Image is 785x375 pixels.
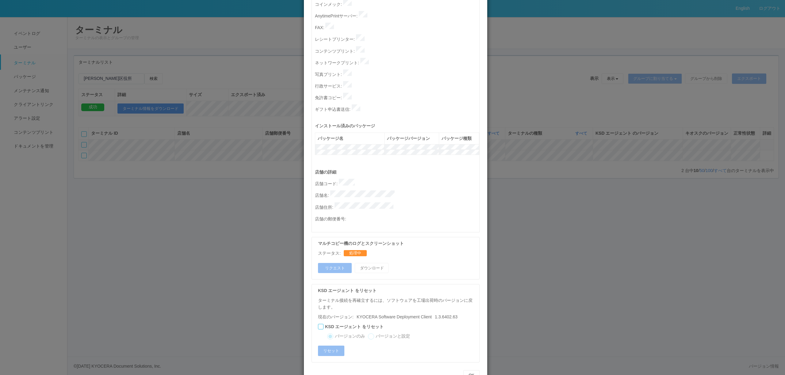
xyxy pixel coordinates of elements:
[318,297,476,310] p: ターミナル接続を再確立するには、ソフトウェアを工場出荷時のバージョンに戻します。
[357,314,432,319] span: KYOCERA Software Deployment Client
[335,333,365,339] label: バージョンのみ
[325,324,384,330] label: KSD エージェント をリセット
[355,263,389,273] button: ダウンロード
[315,69,479,78] p: 写真プリント :
[315,104,479,113] p: ギフト申込書送信 :
[318,250,341,257] p: ステータス:
[354,314,458,319] span: 1.3.6402.63
[318,314,476,320] p: 現在のバージョン:
[315,93,479,101] p: 免許書コピー :
[315,58,479,66] p: ネットワークプリント :
[318,287,476,294] p: KSD エージェント をリセット
[376,333,410,339] label: バージョンと設定
[315,34,479,43] p: レシートプリンター :
[318,346,344,356] button: リセット
[315,123,479,129] p: インストール済みのパッケージ
[442,135,477,142] div: パッケージ種類
[315,214,479,223] p: 店舗の郵便番号 :
[318,135,382,142] div: パッケージ名
[318,263,352,273] button: リクエスト
[315,190,479,199] p: 店舗名 :
[315,169,479,175] p: 店舗の詳細
[318,240,476,247] p: マルチコピー機のログとスクリーンショット
[315,179,479,187] p: 店舗コード :
[315,81,479,90] p: 行政サービス :
[387,135,436,142] div: パッケージバージョン
[315,202,479,211] p: 店舗住所 :
[315,46,479,55] p: コンテンツプリント :
[315,23,479,31] p: FAX :
[315,11,479,20] p: AnytimePrintサーバー :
